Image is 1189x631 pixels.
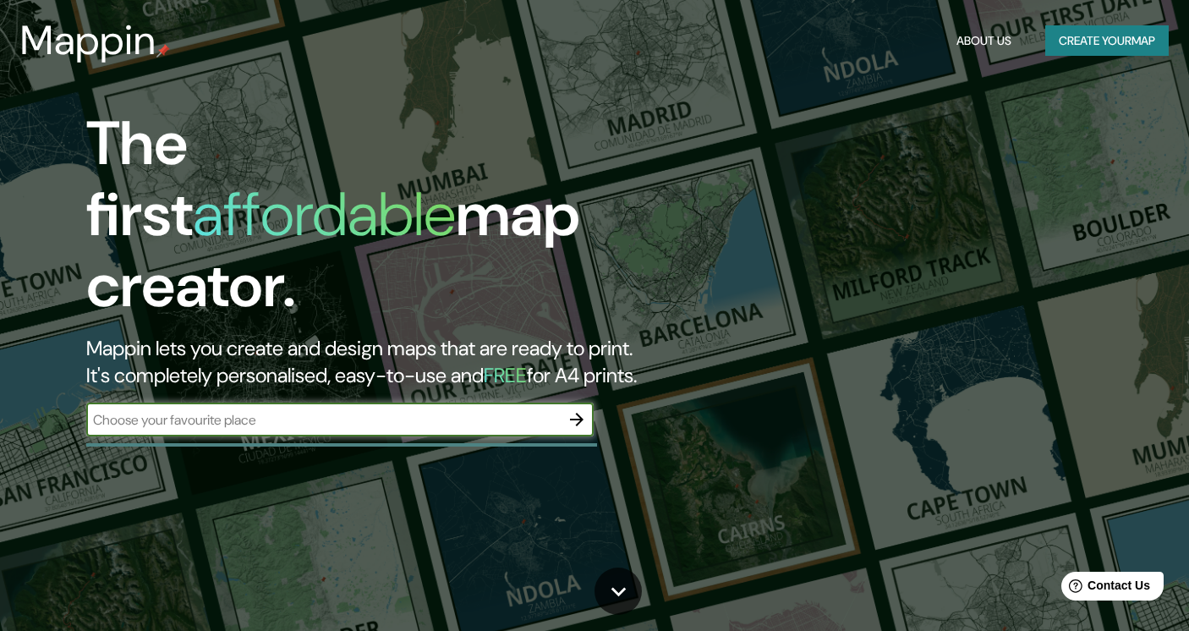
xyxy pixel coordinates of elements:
iframe: Help widget launcher [1038,565,1170,612]
h5: FREE [484,362,527,388]
img: mappin-pin [156,44,170,58]
input: Choose your favourite place [86,410,560,430]
h2: Mappin lets you create and design maps that are ready to print. It's completely personalised, eas... [86,335,681,389]
h3: Mappin [20,17,156,64]
button: Create yourmap [1045,25,1169,57]
h1: affordable [193,175,456,254]
h1: The first map creator. [86,108,681,335]
button: About Us [950,25,1018,57]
